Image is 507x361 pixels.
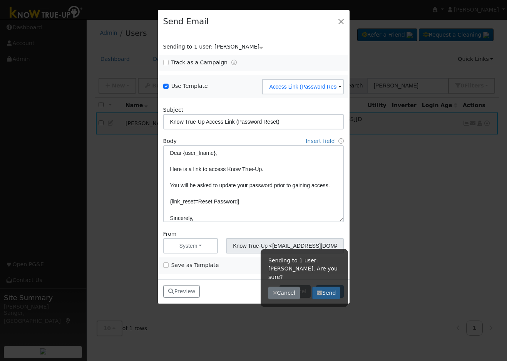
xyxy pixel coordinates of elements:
a: Insert field [306,138,335,144]
label: Subject [163,106,184,114]
button: Preview [163,285,200,298]
label: Track as a Campaign [171,59,228,67]
input: Use Template [163,84,169,89]
h4: Send Email [163,15,209,28]
label: Use Template [171,82,208,90]
input: Select a Template [262,79,344,94]
input: Track as a Campaign [163,60,169,65]
button: Cancel [268,287,300,300]
label: From [163,230,177,238]
p: Sending to 1 user: [PERSON_NAME]. Are you sure? [268,257,340,281]
label: Save as Template [171,261,219,269]
button: Send [312,287,340,300]
input: Save as Template [163,262,169,268]
a: Tracking Campaigns [231,59,237,65]
button: System [163,238,218,254]
label: Body [163,137,177,145]
a: Fields [338,138,344,144]
div: Show users [159,43,348,51]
